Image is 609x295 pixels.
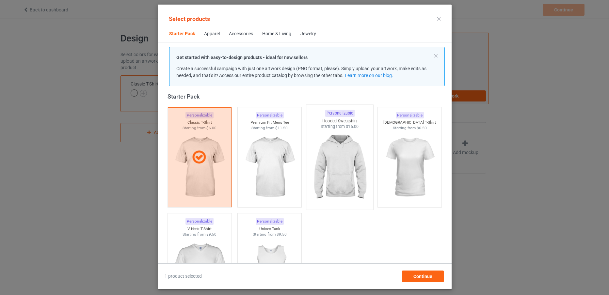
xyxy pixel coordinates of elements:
span: $11.50 [275,126,288,130]
div: [DEMOGRAPHIC_DATA] T-Shirt [378,120,441,125]
div: Accessories [229,31,253,37]
div: Personalizable [255,112,283,119]
div: Unisex Tank [238,226,301,232]
img: regular.jpg [309,130,370,206]
div: Starting from [306,124,373,129]
strong: Get started with easy-to-design products - ideal for new sellers [176,55,308,60]
span: $9.50 [276,232,286,237]
div: Home & Living [262,31,291,37]
span: $6.50 [416,126,426,130]
div: Personalizable [325,110,354,117]
div: V-Neck T-Shirt [168,226,231,232]
div: Starter Pack [167,93,444,100]
img: regular.jpg [240,131,299,204]
div: Personalizable [255,218,283,225]
div: Premium Fit Mens Tee [238,120,301,125]
a: Learn more on our blog. [345,73,393,78]
div: Personalizable [185,218,214,225]
span: Continue [413,274,432,279]
span: Create a successful campaign with just one artwork design (PNG format, please). Simply upload you... [176,66,426,78]
span: Starter Pack [165,26,200,42]
div: Personalizable [395,112,424,119]
div: Starting from [238,232,301,237]
div: Hooded Sweatshirt [306,118,373,124]
span: $9.50 [206,232,216,237]
div: Jewelry [300,31,316,37]
img: regular.jpg [380,131,439,204]
div: Starting from [238,125,301,131]
span: Select products [169,15,210,22]
div: Starting from [378,125,441,131]
span: $15.00 [345,124,359,129]
span: 1 product selected [165,273,202,280]
div: Apparel [204,31,220,37]
div: Continue [402,271,443,282]
div: Starting from [168,232,231,237]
